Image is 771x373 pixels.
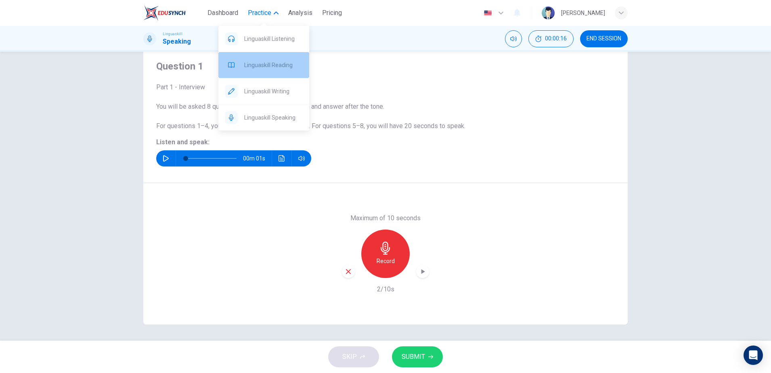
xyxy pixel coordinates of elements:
div: Open Intercom Messenger [744,346,763,365]
img: Profile picture [542,6,555,19]
span: Dashboard [207,8,238,18]
button: END SESSION [580,30,628,47]
img: en [483,10,493,16]
span: SUBMIT [402,351,425,362]
button: Pricing [319,6,345,20]
span: 00:00:16 [545,36,567,42]
h6: 2/10s [377,284,394,294]
div: [PERSON_NAME] [561,8,605,18]
img: EduSynch logo [143,5,186,21]
span: Linguaskill Reading [244,60,303,70]
span: You will be asked 8 questions. Listen to each question and answer after the tone. [156,103,384,110]
button: Record [361,230,410,278]
span: Analysis [288,8,312,18]
div: Linguaskill Listening [218,26,309,52]
span: 00m 01s [243,150,272,166]
button: Analysis [285,6,316,20]
span: For questions 1–4, you will have 10 seconds to speak. For questions 5–8, you will have 20 seconds... [156,122,465,130]
span: Linguaskill [163,31,182,37]
h1: Speaking [163,37,191,46]
div: Mute [505,30,522,47]
button: SUBMIT [392,346,443,367]
h6: Record [377,256,395,266]
span: Linguaskill Speaking [244,113,303,122]
button: Practice [245,6,282,20]
h6: Maximum of 10 seconds [350,213,421,223]
span: Linguaskill Writing [244,86,303,96]
button: Click to see the audio transcription [275,150,288,166]
div: Hide [528,30,574,47]
span: END SESSION [587,36,621,42]
button: Dashboard [204,6,241,20]
div: Linguaskill Writing [218,78,309,104]
span: Linguaskill Listening [244,34,303,44]
button: 00:00:16 [528,30,574,47]
h4: Question 1 [156,60,615,73]
span: Pricing [322,8,342,18]
span: Part 1 - Interview [156,83,205,91]
span: Listen and speak: [156,138,210,146]
div: Linguaskill Speaking [218,105,309,131]
a: EduSynch logo [143,5,204,21]
div: Linguaskill Reading [218,52,309,78]
span: Practice [248,8,271,18]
